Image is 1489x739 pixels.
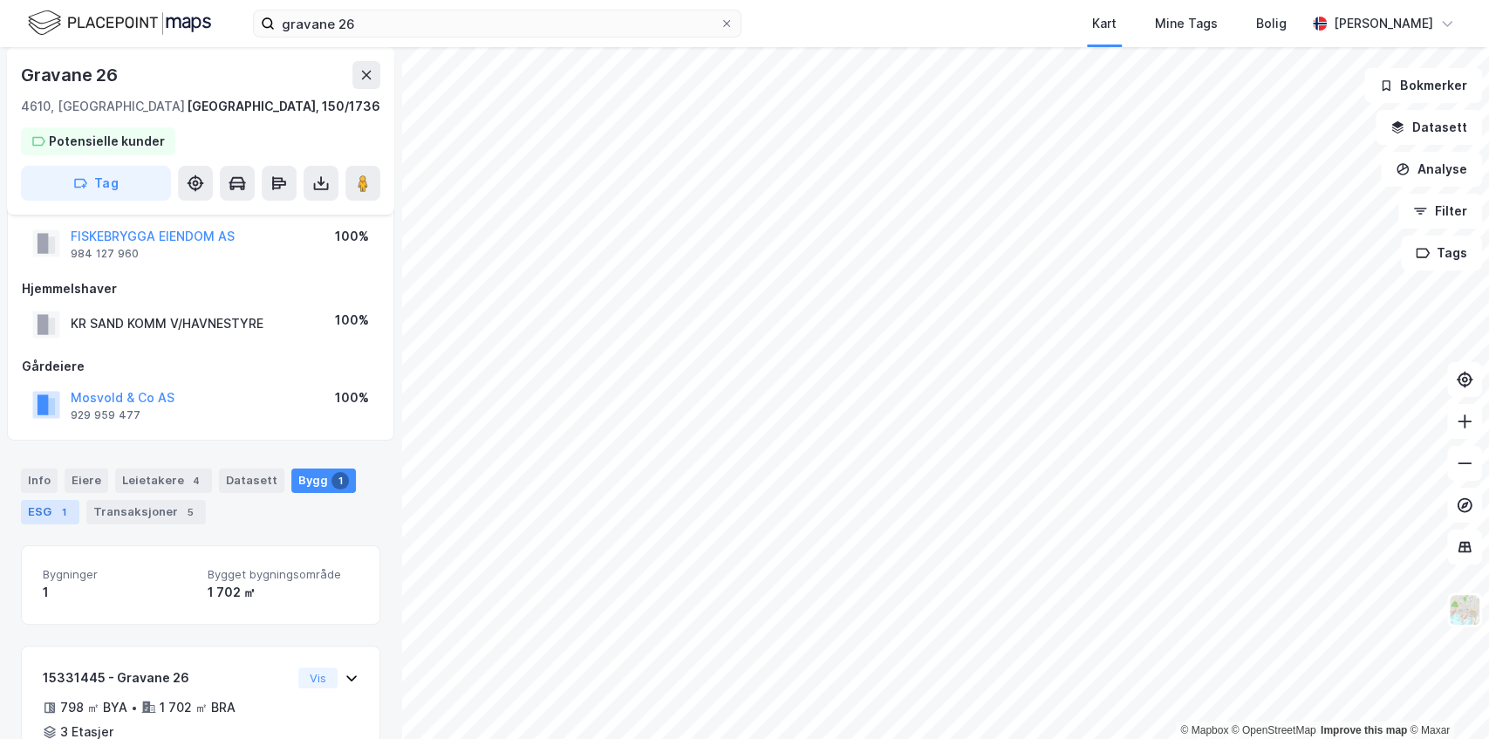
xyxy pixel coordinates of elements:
div: 984 127 960 [71,247,139,261]
button: Vis [298,667,338,688]
div: 1 702 ㎡ BRA [160,697,236,718]
div: Kart [1092,13,1117,34]
div: 1 [43,582,194,603]
div: 100% [335,387,369,408]
div: Gravane 26 [21,61,121,89]
div: 4 [188,472,205,489]
a: Mapbox [1180,724,1228,736]
div: [GEOGRAPHIC_DATA], 150/1736 [187,96,380,117]
div: • [131,701,138,715]
div: 1 [331,472,349,489]
div: Transaksjoner [86,500,206,524]
div: Info [21,469,58,493]
div: 100% [335,310,369,331]
div: Eiere [65,469,108,493]
input: Søk på adresse, matrikkel, gårdeiere, leietakere eller personer [275,10,720,37]
button: Bokmerker [1364,68,1482,103]
button: Tag [21,166,171,201]
div: 100% [335,226,369,247]
span: Bygninger [43,567,194,582]
img: logo.f888ab2527a4732fd821a326f86c7f29.svg [28,8,211,38]
div: Leietakere [115,469,212,493]
div: 15331445 - Gravane 26 [43,667,291,688]
div: ESG [21,500,79,524]
div: Datasett [219,469,284,493]
button: Tags [1401,236,1482,270]
img: Z [1448,593,1481,626]
div: 5 [181,503,199,521]
div: 1 702 ㎡ [208,582,359,603]
span: Bygget bygningsområde [208,567,359,582]
div: [PERSON_NAME] [1334,13,1433,34]
button: Filter [1398,194,1482,229]
iframe: Chat Widget [1402,655,1489,739]
div: 4610, [GEOGRAPHIC_DATA] [21,96,185,117]
button: Analyse [1381,152,1482,187]
a: Improve this map [1321,724,1407,736]
div: Gårdeiere [22,356,379,377]
div: Bygg [291,469,356,493]
div: KR SAND KOMM V/HAVNESTYRE [71,313,263,334]
div: 929 959 477 [71,408,140,422]
div: 798 ㎡ BYA [60,697,127,718]
div: Kontrollprogram for chat [1402,655,1489,739]
div: Potensielle kunder [49,131,165,152]
div: Bolig [1256,13,1287,34]
div: Mine Tags [1155,13,1218,34]
div: 1 [55,503,72,521]
div: Hjemmelshaver [22,278,379,299]
a: OpenStreetMap [1232,724,1316,736]
button: Datasett [1376,110,1482,145]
